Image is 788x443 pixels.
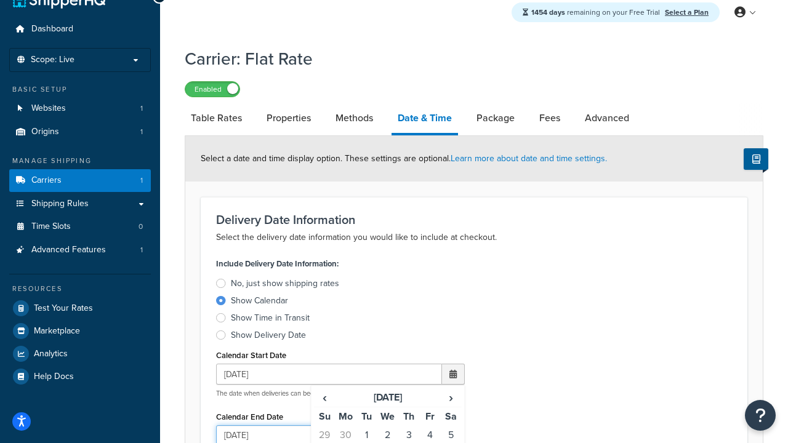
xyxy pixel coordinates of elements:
[231,295,288,307] div: Show Calendar
[31,127,59,137] span: Origins
[9,18,151,41] a: Dashboard
[335,388,440,407] th: [DATE]
[665,7,709,18] a: Select a Plan
[9,284,151,294] div: Resources
[34,303,93,314] span: Test Your Rates
[451,152,607,165] a: Learn more about date and time settings.
[201,152,607,165] span: Select a date and time display option. These settings are optional.
[231,329,306,341] div: Show Delivery Date
[531,7,565,18] strong: 1454 days
[31,55,74,65] span: Scope: Live
[9,169,151,192] li: Carriers
[216,255,339,273] label: Include Delivery Date Information:
[392,103,458,135] a: Date & Time
[9,97,151,120] a: Websites1
[260,103,317,133] a: Properties
[579,103,635,133] a: Advanced
[441,407,462,426] th: Sa
[356,407,377,426] th: Tu
[31,245,106,255] span: Advanced Features
[31,221,71,232] span: Time Slots
[216,213,732,226] h3: Delivery Date Information
[9,239,151,261] a: Advanced Features1
[231,312,310,324] div: Show Time in Transit
[34,349,68,359] span: Analytics
[9,215,151,238] li: Time Slots
[140,127,143,137] span: 1
[315,389,334,406] span: ‹
[9,169,151,192] a: Carriers1
[441,389,461,406] span: ›
[31,175,62,186] span: Carriers
[9,84,151,95] div: Basic Setup
[185,47,748,71] h1: Carrier: Flat Rate
[744,148,768,170] button: Show Help Docs
[9,121,151,143] li: Origins
[140,175,143,186] span: 1
[216,230,732,245] p: Select the delivery date information you would like to include at checkout.
[9,121,151,143] a: Origins1
[419,407,440,426] th: Fr
[533,103,566,133] a: Fees
[34,372,74,382] span: Help Docs
[314,407,335,426] th: Su
[216,351,286,360] label: Calendar Start Date
[34,326,80,337] span: Marketplace
[9,343,151,365] a: Analytics
[139,221,143,232] span: 0
[140,103,143,114] span: 1
[329,103,379,133] a: Methods
[398,407,419,426] th: Th
[9,320,151,342] a: Marketplace
[9,97,151,120] li: Websites
[9,193,151,215] a: Shipping Rules
[9,365,151,388] a: Help Docs
[216,412,283,421] label: Calendar End Date
[9,156,151,166] div: Manage Shipping
[9,215,151,238] a: Time Slots0
[31,103,66,114] span: Websites
[531,7,662,18] span: remaining on your Free Trial
[216,389,465,398] p: The date when deliveries can begin. Leave empty for all dates from [DATE]
[185,82,239,97] label: Enabled
[31,199,89,209] span: Shipping Rules
[9,297,151,319] a: Test Your Rates
[185,103,248,133] a: Table Rates
[470,103,521,133] a: Package
[9,239,151,261] li: Advanced Features
[335,407,356,426] th: Mo
[140,245,143,255] span: 1
[377,407,398,426] th: We
[745,400,776,431] button: Open Resource Center
[231,277,339,290] div: No, just show shipping rates
[31,24,73,34] span: Dashboard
